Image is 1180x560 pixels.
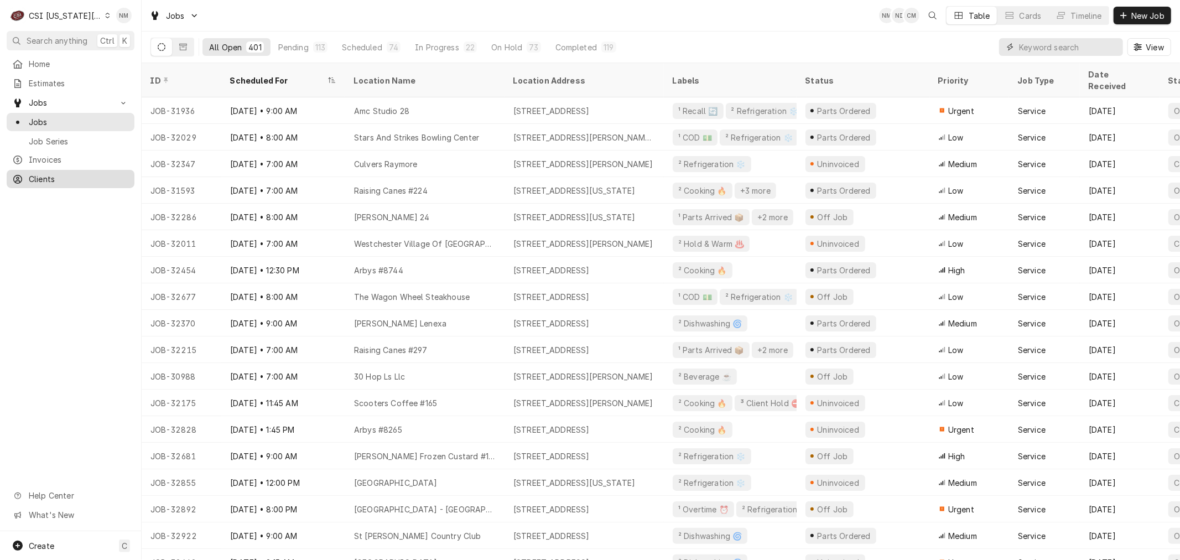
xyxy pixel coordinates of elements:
[248,42,261,53] div: 401
[1080,97,1160,124] div: [DATE]
[1018,371,1046,382] div: Service
[166,10,185,22] span: Jobs
[10,8,25,23] div: C
[354,424,402,435] div: Arbys #8265
[1080,336,1160,363] div: [DATE]
[116,8,132,23] div: NM
[27,35,87,46] span: Search anything
[724,132,794,143] div: ² Refrigeration ❄️
[354,318,446,329] div: [PERSON_NAME] Lenexa
[1018,344,1046,356] div: Service
[1080,443,1160,469] div: [DATE]
[466,42,475,53] div: 22
[1018,132,1046,143] div: Service
[948,158,977,170] span: Medium
[354,291,470,303] div: The Wagon Wheel Steakhouse
[7,94,134,112] a: Go to Jobs
[1080,363,1160,390] div: [DATE]
[948,185,963,196] span: Low
[1127,38,1171,56] button: View
[816,238,861,250] div: Uninvoiced
[230,75,325,86] div: Scheduled For
[816,344,872,356] div: Parts Ordered
[815,291,849,303] div: Off Job
[816,477,861,489] div: Uninvoiced
[354,211,430,223] div: [PERSON_NAME] 24
[677,158,747,170] div: ² Refrigeration ❄️
[904,8,919,23] div: Chancellor Morris's Avatar
[1080,416,1160,443] div: [DATE]
[342,42,382,53] div: Scheduled
[145,7,204,25] a: Go to Jobs
[209,42,242,53] div: All Open
[1018,318,1046,329] div: Service
[529,42,538,53] div: 73
[142,336,221,363] div: JOB-32215
[100,35,115,46] span: Ctrl
[142,469,221,496] div: JOB-32855
[142,283,221,310] div: JOB-32677
[948,424,974,435] span: Urgent
[142,97,221,124] div: JOB-31936
[142,204,221,230] div: JOB-32286
[513,450,590,462] div: [STREET_ADDRESS]
[677,530,743,542] div: ² Dishwashing 🌀
[221,124,345,151] div: [DATE] • 8:00 AM
[924,7,942,24] button: Open search
[513,504,590,515] div: [STREET_ADDRESS]
[948,344,963,356] span: Low
[29,136,129,147] span: Job Series
[1114,7,1171,24] button: New Job
[7,132,134,151] a: Job Series
[7,151,134,169] a: Invoices
[739,397,802,409] div: ³ Client Hold ⛔️
[1018,397,1046,409] div: Service
[1019,38,1117,56] input: Keyword search
[1080,283,1160,310] div: [DATE]
[29,97,112,108] span: Jobs
[677,318,743,329] div: ² Dishwashing 🌀
[513,530,590,542] div: [STREET_ADDRESS]
[1080,124,1160,151] div: [DATE]
[1020,10,1042,22] div: Cards
[677,265,728,276] div: ² Cooking 🔥
[354,530,481,542] div: St [PERSON_NAME] Country Club
[1018,450,1046,462] div: Service
[7,170,134,188] a: Clients
[1018,291,1046,303] div: Service
[142,416,221,443] div: JOB-32828
[354,238,496,250] div: Westchester Village Of [GEOGRAPHIC_DATA]
[142,257,221,283] div: JOB-32454
[904,8,919,23] div: CM
[315,42,325,53] div: 113
[815,371,849,382] div: Off Job
[221,177,345,204] div: [DATE] • 7:00 AM
[677,504,730,515] div: ¹ Overtime ⏰
[29,58,129,70] span: Home
[150,75,210,86] div: ID
[741,504,810,515] div: ² Refrigeration ❄️
[221,363,345,390] div: [DATE] • 7:00 AM
[969,10,990,22] div: Table
[816,318,872,329] div: Parts Ordered
[7,506,134,524] a: Go to What's New
[730,105,800,117] div: ² Refrigeration ❄️
[677,211,745,223] div: ¹ Parts Arrived 📦
[116,8,132,23] div: Nancy Manuel's Avatar
[1018,211,1046,223] div: Service
[1018,75,1071,86] div: Job Type
[122,35,127,46] span: K
[513,105,590,117] div: [STREET_ADDRESS]
[938,75,998,86] div: Priority
[948,450,965,462] span: High
[221,230,345,257] div: [DATE] • 7:00 AM
[756,344,789,356] div: +2 more
[513,75,653,86] div: Location Address
[1080,204,1160,230] div: [DATE]
[29,509,128,521] span: What's New
[677,424,728,435] div: ² Cooking 🔥
[354,450,496,462] div: [PERSON_NAME] Frozen Custard #124
[805,75,918,86] div: Status
[513,318,590,329] div: [STREET_ADDRESS]
[1018,105,1046,117] div: Service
